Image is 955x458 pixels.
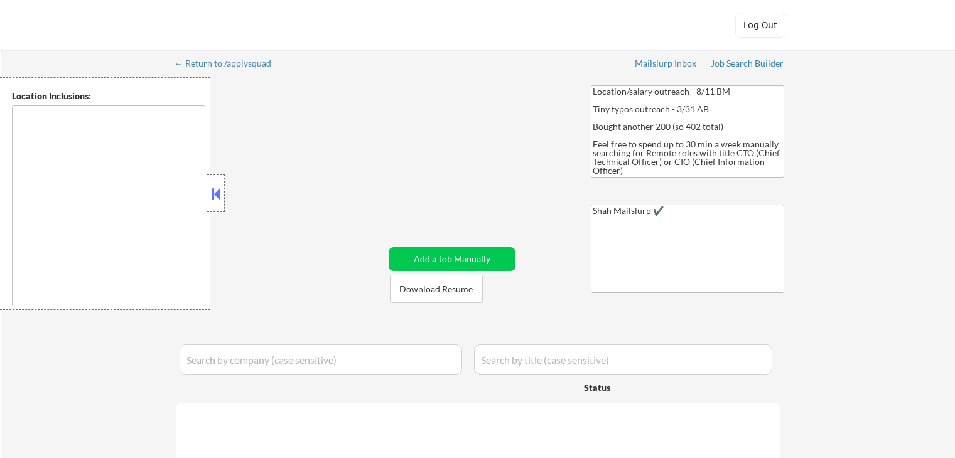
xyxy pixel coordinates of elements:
input: Search by title (case sensitive) [474,344,772,375]
div: ← Return to /applysquad [175,59,283,68]
div: Mailslurp Inbox [635,59,698,68]
a: Mailslurp Inbox [635,58,698,71]
div: Job Search Builder [711,59,784,68]
button: Download Resume [390,275,483,303]
button: Log Out [735,13,785,38]
a: ← Return to /applysquad [175,58,283,71]
div: Location Inclusions: [12,90,205,102]
button: Add a Job Manually [389,247,515,271]
div: Status [584,376,692,398]
input: Search by company (case sensitive) [180,344,462,375]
